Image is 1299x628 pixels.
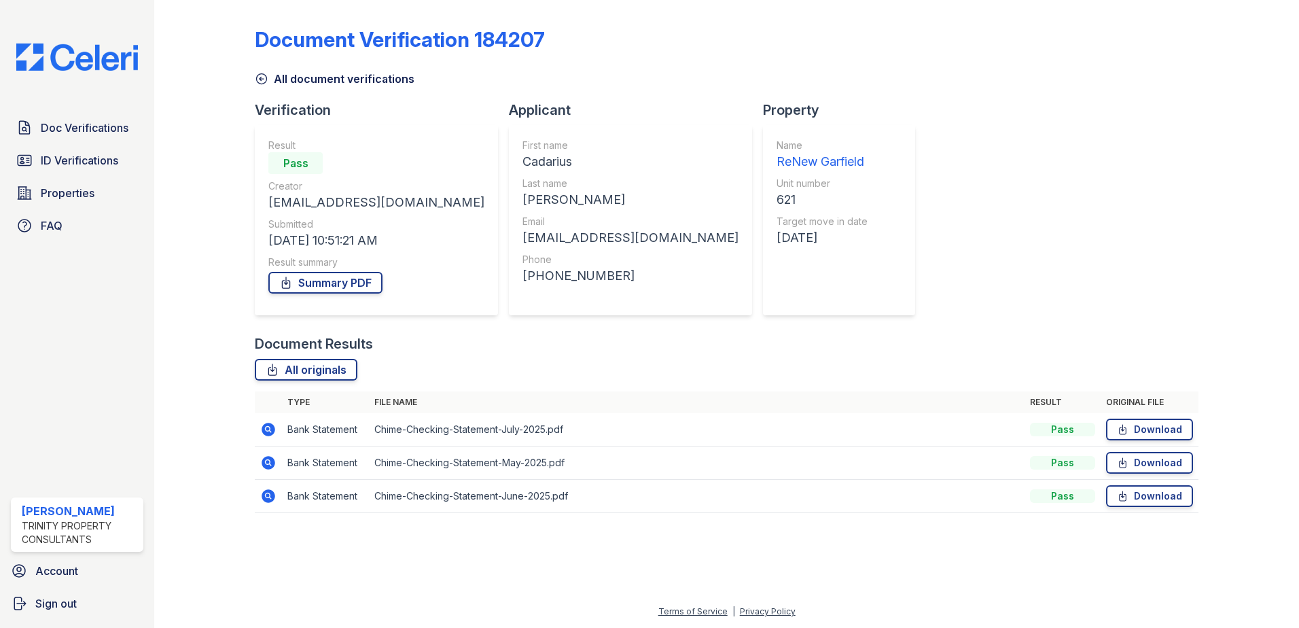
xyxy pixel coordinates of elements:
span: ID Verifications [41,152,118,169]
th: Type [282,391,369,413]
div: Pass [1030,423,1095,436]
div: Result summary [268,256,484,269]
a: Name ReNew Garfield [777,139,868,171]
span: Sign out [35,595,77,612]
div: Verification [255,101,509,120]
div: ReNew Garfield [777,152,868,171]
div: Creator [268,179,484,193]
span: FAQ [41,217,63,234]
div: 621 [777,190,868,209]
div: [DATE] [777,228,868,247]
a: Terms of Service [658,606,728,616]
span: Properties [41,185,94,201]
div: [EMAIL_ADDRESS][DOMAIN_NAME] [522,228,739,247]
div: Target move in date [777,215,868,228]
div: Result [268,139,484,152]
td: Chime-Checking-Statement-July-2025.pdf [369,413,1025,447]
div: Name [777,139,868,152]
div: First name [522,139,739,152]
div: Phone [522,253,739,266]
div: Applicant [509,101,763,120]
th: Result [1025,391,1101,413]
div: Document Results [255,334,373,353]
a: Account [5,557,149,585]
div: Property [763,101,926,120]
a: ID Verifications [11,147,143,174]
th: File name [369,391,1025,413]
div: Unit number [777,177,868,190]
td: Chime-Checking-Statement-June-2025.pdf [369,480,1025,513]
a: Summary PDF [268,272,382,294]
td: Bank Statement [282,480,369,513]
a: All originals [255,359,357,381]
a: Download [1106,485,1193,507]
div: [EMAIL_ADDRESS][DOMAIN_NAME] [268,193,484,212]
div: Pass [1030,456,1095,470]
a: Privacy Policy [740,606,796,616]
div: Last name [522,177,739,190]
a: Properties [11,179,143,207]
th: Original file [1101,391,1198,413]
td: Bank Statement [282,413,369,447]
div: [PERSON_NAME] [22,503,138,519]
div: Submitted [268,217,484,231]
a: All document verifications [255,71,414,87]
div: Email [522,215,739,228]
a: Download [1106,419,1193,440]
div: Pass [268,152,323,174]
div: [PHONE_NUMBER] [522,266,739,285]
div: [PERSON_NAME] [522,190,739,209]
div: Document Verification 184207 [255,27,545,52]
span: Account [35,563,78,579]
div: Cadarius [522,152,739,171]
td: Bank Statement [282,447,369,480]
a: Doc Verifications [11,114,143,141]
div: [DATE] 10:51:21 AM [268,231,484,250]
div: Trinity Property Consultants [22,519,138,546]
a: FAQ [11,212,143,239]
span: Doc Verifications [41,120,128,136]
div: Pass [1030,489,1095,503]
td: Chime-Checking-Statement-May-2025.pdf [369,447,1025,480]
a: Sign out [5,590,149,617]
div: | [732,606,735,616]
a: Download [1106,452,1193,474]
img: CE_Logo_Blue-a8612792a0a2168367f1c8372b55b34899dd931a85d93a1a3d3e32e68fde9ad4.png [5,43,149,71]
